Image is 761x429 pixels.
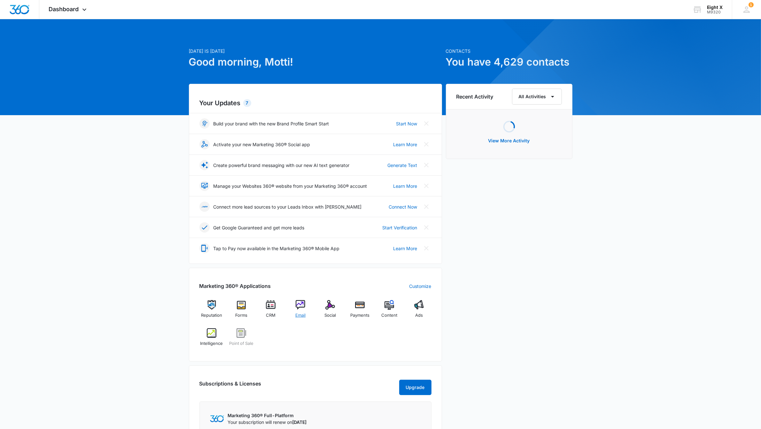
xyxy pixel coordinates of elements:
div: notifications count [749,2,754,7]
a: Generate Text [388,162,417,169]
button: All Activities [512,89,562,105]
img: Marketing 360 Logo [210,415,224,422]
p: Manage your Websites 360® website from your Marketing 360® account [214,183,367,189]
div: account id [707,10,723,14]
button: View More Activity [482,133,536,148]
p: Build your brand with the new Brand Profile Smart Start [214,120,329,127]
a: Ads [407,300,431,323]
a: Start Verification [383,224,417,231]
span: 1 [749,2,754,7]
span: Intelligence [200,340,223,347]
button: Close [421,202,431,212]
a: Forms [229,300,253,323]
a: Point of Sale [229,328,253,351]
a: Payments [347,300,372,323]
a: Learn More [393,141,417,148]
span: Ads [415,312,423,319]
button: Close [421,243,431,253]
button: Upgrade [399,380,431,395]
a: Learn More [393,183,417,189]
h2: Marketing 360® Applications [199,282,271,290]
a: Content [377,300,402,323]
p: Connect more lead sources to your Leads Inbox with [PERSON_NAME] [214,203,362,210]
a: Social [318,300,343,323]
a: CRM [259,300,283,323]
span: Payments [350,312,369,319]
h1: Good morning, Motti! [189,54,442,70]
button: Close [421,160,431,170]
span: Reputation [201,312,222,319]
p: Marketing 360® Full-Platform [228,412,307,419]
a: Email [288,300,313,323]
a: Connect Now [389,203,417,210]
button: Close [421,181,431,191]
div: account name [707,5,723,10]
span: Forms [235,312,247,319]
p: [DATE] is [DATE] [189,48,442,54]
p: Get Google Guaranteed and get more leads [214,224,305,231]
span: Content [381,312,397,319]
span: Dashboard [49,6,79,12]
a: Customize [409,283,431,290]
p: Your subscription will renew on [228,419,307,425]
span: Social [324,312,336,319]
h2: Your Updates [199,98,431,108]
p: Activate your new Marketing 360® Social app [214,141,310,148]
span: Email [295,312,306,319]
a: Reputation [199,300,224,323]
p: Tap to Pay now available in the Marketing 360® Mobile App [214,245,340,252]
p: Create powerful brand messaging with our new AI text generator [214,162,350,169]
button: Close [421,118,431,129]
span: [DATE] [292,419,307,425]
h1: You have 4,629 contacts [446,54,572,70]
a: Learn More [393,245,417,252]
button: Close [421,222,431,233]
div: 7 [243,99,251,107]
span: Point of Sale [229,340,253,347]
a: Intelligence [199,328,224,351]
span: CRM [266,312,276,319]
p: Contacts [446,48,572,54]
h6: Recent Activity [456,93,493,100]
button: Close [421,139,431,149]
h2: Subscriptions & Licenses [199,380,261,393]
a: Start Now [396,120,417,127]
